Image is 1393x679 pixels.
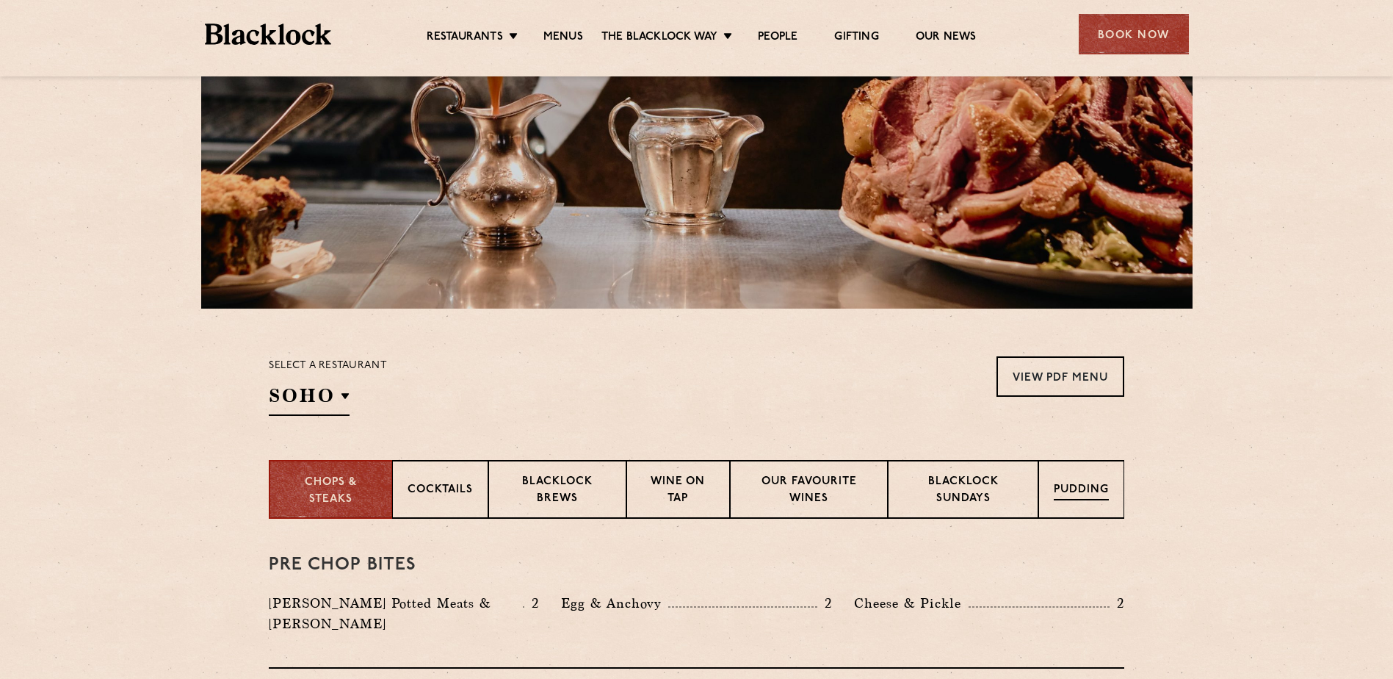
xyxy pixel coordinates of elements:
img: BL_Textured_Logo-footer-cropped.svg [205,24,332,45]
a: Restaurants [427,30,503,46]
p: Pudding [1054,482,1109,500]
p: Blacklock Sundays [903,474,1023,509]
div: Book Now [1079,14,1189,54]
p: Cocktails [408,482,473,500]
p: 2 [817,594,832,613]
p: Chops & Steaks [285,475,377,508]
p: 2 [524,594,539,613]
p: Blacklock Brews [504,474,611,509]
p: Our favourite wines [745,474,873,509]
h2: SOHO [269,383,350,416]
a: The Blacklock Way [601,30,717,46]
p: Select a restaurant [269,356,387,376]
p: Egg & Anchovy [561,593,668,614]
a: Menus [543,30,583,46]
p: Wine on Tap [642,474,714,509]
a: Gifting [834,30,878,46]
p: [PERSON_NAME] Potted Meats & [PERSON_NAME] [269,593,523,634]
a: View PDF Menu [996,356,1124,397]
h3: Pre Chop Bites [269,556,1124,575]
p: Cheese & Pickle [854,593,969,614]
p: 2 [1110,594,1124,613]
a: People [758,30,797,46]
a: Our News [916,30,977,46]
